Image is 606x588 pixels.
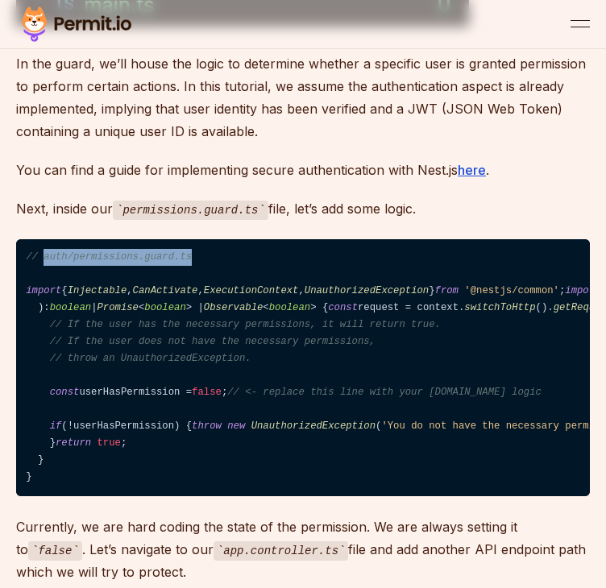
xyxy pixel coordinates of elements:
span: import [26,285,61,296]
span: // auth/permissions.guard.ts [26,251,192,263]
code: app.controller.ts [214,541,349,561]
code: { , , , } ; { } ; () { ( : , ): | < > | < > { request = context. (). (); userHasPermission = ; (!... [16,239,590,496]
span: Promise [97,302,138,313]
p: Next, inside our file, let’s add some logic. [16,197,590,221]
span: UnauthorizedException [305,285,429,296]
span: CanActivate [133,285,198,296]
span: true [97,437,120,449]
span: UnauthorizedException [251,420,376,432]
a: here [458,162,486,178]
span: false [192,387,222,398]
code: false [28,541,82,561]
p: Currently, we are hard coding the state of the permission. We are always setting it to . Let’s na... [16,516,590,584]
p: In the guard, we’ll house the logic to determine whether a specific user is granted permission to... [16,52,590,143]
span: from [435,285,459,296]
code: permissions.guard.ts [113,201,268,220]
span: const [328,302,358,313]
span: if [50,420,62,432]
span: boolean [50,302,91,313]
span: return [56,437,91,449]
span: // If the user does not have the necessary permissions, [50,336,376,347]
span: new [227,420,245,432]
span: // throw an UnauthorizedException. [50,353,251,364]
span: // If the user has the necessary permissions, it will return true. [50,319,441,330]
span: '@nestjs/common' [464,285,559,296]
span: // <- replace this line with your [DOMAIN_NAME] logic [227,387,542,398]
span: boolean [269,302,310,313]
span: boolean [144,302,185,313]
span: throw [192,420,222,432]
button: open menu [571,14,590,34]
span: switchToHttp [464,302,535,313]
img: Permit logo [16,3,137,45]
span: ExecutionContext [204,285,299,296]
span: Observable [204,302,264,313]
span: Injectable [68,285,127,296]
span: const [50,387,80,398]
p: You can find a guide for implementing secure authentication with Nest.js . [16,159,590,181]
span: import [565,285,600,296]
